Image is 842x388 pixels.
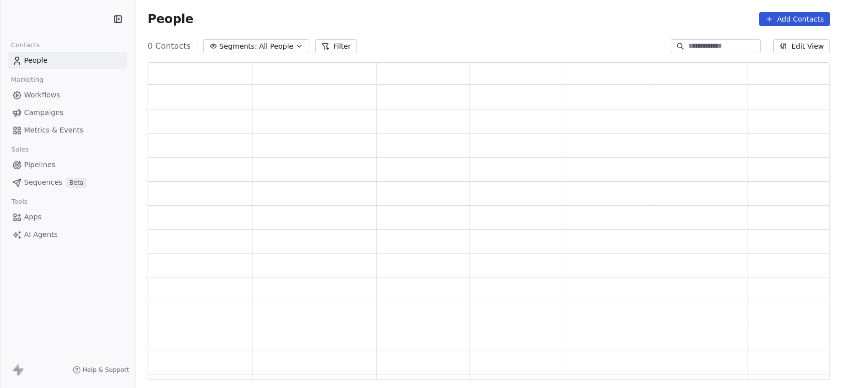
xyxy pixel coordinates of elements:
button: Add Contacts [759,12,830,26]
a: Pipelines [8,157,127,173]
span: Workflows [24,90,60,100]
a: Help & Support [73,366,129,374]
a: AI Agents [8,226,127,243]
button: Filter [315,39,357,53]
div: grid [148,85,841,380]
span: Campaigns [24,107,63,118]
a: Metrics & Events [8,122,127,139]
span: Help & Support [83,366,129,374]
a: Apps [8,209,127,225]
a: SequencesBeta [8,174,127,191]
span: AI Agents [24,229,58,240]
span: Segments: [219,41,257,52]
span: Tools [7,194,32,209]
span: People [24,55,48,66]
span: Pipelines [24,160,55,170]
a: Workflows [8,87,127,103]
span: Beta [66,178,86,188]
span: All People [259,41,293,52]
a: People [8,52,127,69]
span: Contacts [7,38,44,53]
span: Marketing [7,72,48,87]
a: Campaigns [8,104,127,121]
button: Edit View [773,39,830,53]
span: Apps [24,212,42,222]
span: Sales [7,142,33,157]
span: Sequences [24,177,62,188]
span: Metrics & Events [24,125,83,136]
span: 0 Contacts [148,40,191,52]
span: People [148,12,193,27]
